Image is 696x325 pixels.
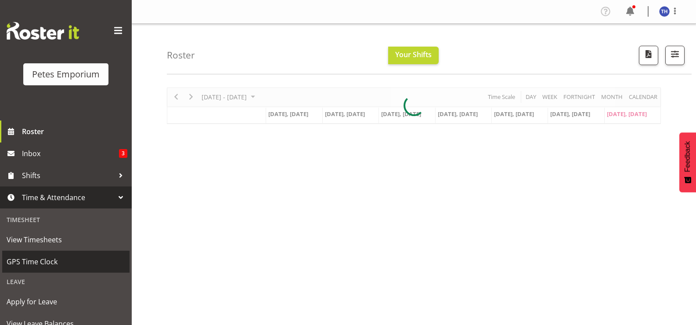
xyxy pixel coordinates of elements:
[22,169,114,182] span: Shifts
[665,46,685,65] button: Filter Shifts
[659,6,670,17] img: teresa-hawkins9867.jpg
[22,191,114,204] span: Time & Attendance
[7,233,125,246] span: View Timesheets
[22,125,127,138] span: Roster
[2,291,130,313] a: Apply for Leave
[2,229,130,251] a: View Timesheets
[7,255,125,268] span: GPS Time Clock
[167,50,195,60] h4: Roster
[22,147,119,160] span: Inbox
[7,22,79,40] img: Rosterit website logo
[684,141,692,172] span: Feedback
[32,68,100,81] div: Petes Emporium
[7,295,125,308] span: Apply for Leave
[388,47,439,64] button: Your Shifts
[2,273,130,291] div: Leave
[2,251,130,273] a: GPS Time Clock
[119,149,127,158] span: 3
[395,50,432,59] span: Your Shifts
[2,211,130,229] div: Timesheet
[639,46,658,65] button: Download a PDF of the roster according to the set date range.
[679,132,696,192] button: Feedback - Show survey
